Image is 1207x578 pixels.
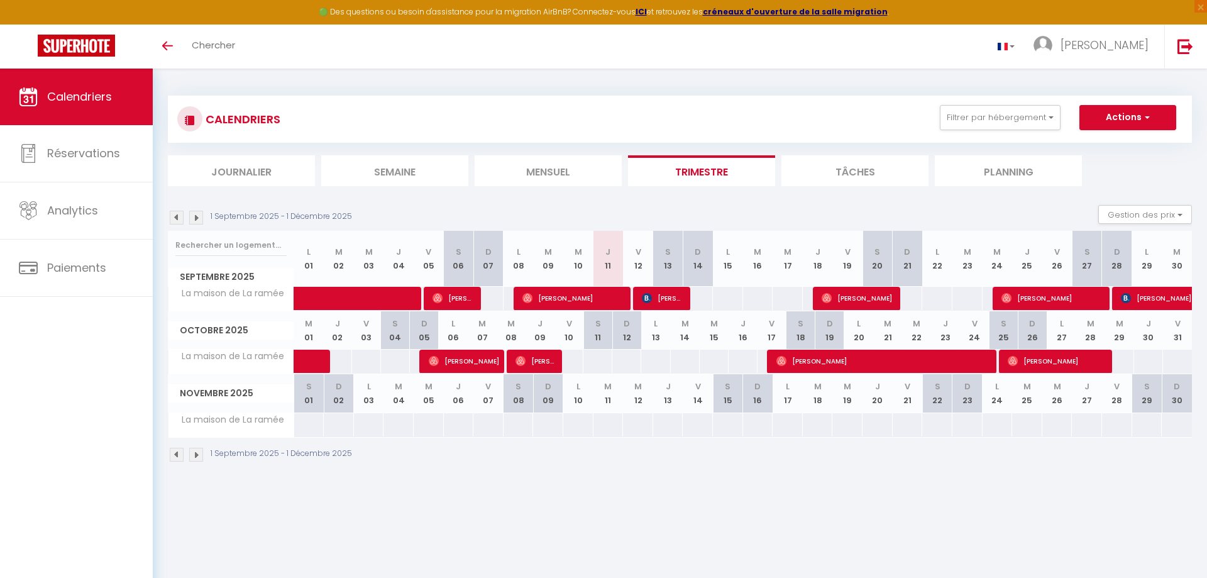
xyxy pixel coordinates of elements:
abbr: V [485,381,491,392]
th: 26 [1042,231,1072,287]
abbr: S [874,246,880,258]
abbr: M [335,246,343,258]
th: 27 [1047,311,1076,350]
abbr: S [515,381,521,392]
abbr: J [396,246,401,258]
th: 03 [352,311,381,350]
th: 17 [773,231,803,287]
th: 10 [563,374,593,413]
th: 01 [294,311,323,350]
abbr: D [624,318,630,330]
th: 07 [468,311,497,350]
abbr: L [935,246,939,258]
th: 06 [439,311,468,350]
th: 09 [526,311,554,350]
span: [PERSON_NAME] [429,349,499,373]
span: [PERSON_NAME] [776,349,998,373]
th: 14 [683,374,713,413]
abbr: V [426,246,431,258]
th: 02 [323,311,352,350]
abbr: M [844,381,851,392]
abbr: D [1174,381,1180,392]
abbr: L [995,381,999,392]
span: Calendriers [47,89,112,104]
abbr: D [336,381,342,392]
a: Chercher [182,25,245,69]
th: 01 [294,231,324,287]
abbr: V [636,246,641,258]
abbr: L [654,318,658,330]
th: 30 [1162,374,1192,413]
abbr: V [1114,381,1120,392]
th: 29 [1132,231,1162,287]
abbr: S [392,318,398,330]
th: 09 [533,374,563,413]
abbr: M [544,246,552,258]
th: 22 [922,231,952,287]
th: 15 [700,311,729,350]
abbr: V [1175,318,1181,330]
abbr: M [814,381,822,392]
span: Analytics [47,203,98,218]
abbr: L [517,246,521,258]
th: 25 [1012,231,1042,287]
abbr: S [456,246,461,258]
span: [PERSON_NAME] [1001,286,1102,310]
th: 24 [960,311,989,350]
span: [PERSON_NAME] [822,286,892,310]
abbr: M [913,318,920,330]
th: 11 [593,231,624,287]
button: Ouvrir le widget de chat LiveChat [10,5,48,43]
abbr: J [537,318,543,330]
abbr: L [786,381,790,392]
abbr: M [993,246,1001,258]
th: 13 [641,311,670,350]
abbr: M [884,318,891,330]
th: 02 [324,374,354,413]
th: 23 [952,231,983,287]
span: [PERSON_NAME] [1008,349,1108,373]
th: 04 [383,231,414,287]
abbr: V [1054,246,1060,258]
abbr: V [972,318,978,330]
li: Semaine [321,155,468,186]
th: 18 [786,311,815,350]
span: La maison de La ramée [170,350,287,364]
abbr: M [507,318,515,330]
input: Rechercher un logement... [175,234,287,257]
span: Chercher [192,38,235,52]
th: 12 [623,231,653,287]
th: 03 [354,231,384,287]
button: Gestion des prix [1098,205,1192,224]
abbr: D [1114,246,1120,258]
abbr: M [1023,381,1031,392]
abbr: M [681,318,689,330]
th: 07 [473,231,504,287]
th: 22 [902,311,931,350]
abbr: L [576,381,580,392]
th: 14 [671,311,700,350]
th: 28 [1102,374,1132,413]
abbr: M [1054,381,1061,392]
abbr: L [857,318,861,330]
span: [PERSON_NAME] [1061,37,1149,53]
button: Actions [1079,105,1176,130]
span: [PERSON_NAME] [433,286,473,310]
th: 30 [1162,231,1192,287]
abbr: M [634,381,642,392]
abbr: S [1084,246,1090,258]
abbr: M [1087,318,1094,330]
th: 31 [1163,311,1192,350]
th: 29 [1105,311,1134,350]
abbr: D [695,246,701,258]
abbr: D [485,246,492,258]
th: 08 [504,231,534,287]
th: 19 [832,374,863,413]
th: 11 [583,311,612,350]
th: 21 [893,231,923,287]
th: 27 [1072,374,1102,413]
abbr: S [725,381,730,392]
th: 16 [743,231,773,287]
abbr: L [307,246,311,258]
abbr: V [566,318,572,330]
